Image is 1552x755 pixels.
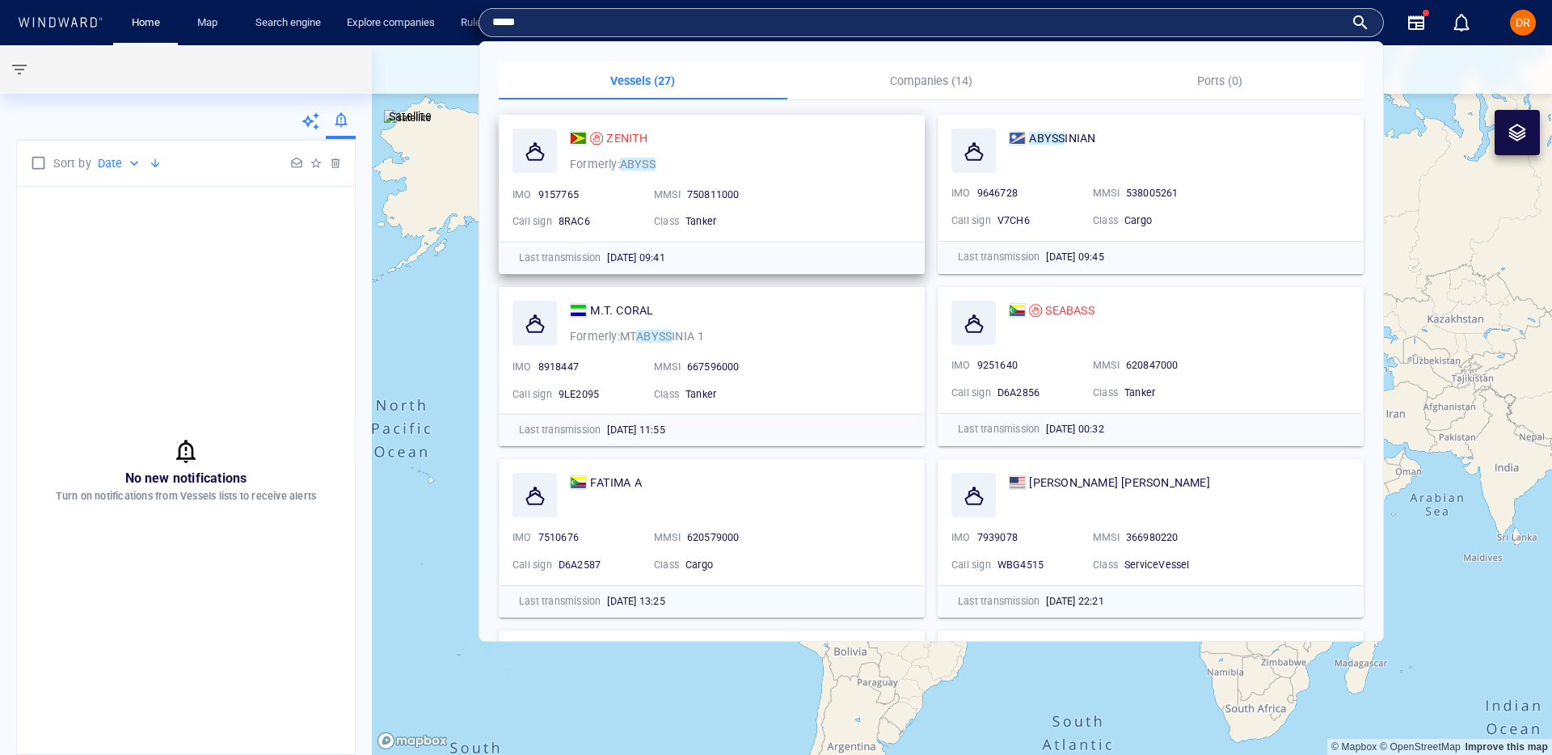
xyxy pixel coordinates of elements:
[606,132,647,145] span: ZENITH
[951,213,991,228] p: Call sign
[1483,682,1540,743] iframe: Chat
[951,530,971,545] p: IMO
[687,531,740,543] span: 620579000
[372,45,1552,755] canvas: Map
[340,9,441,37] a: Explore companies
[951,558,991,572] p: Call sign
[512,387,552,402] p: Call sign
[98,154,123,173] p: Date
[1029,476,1209,489] span: [PERSON_NAME] [PERSON_NAME]
[1009,473,1210,492] a: [PERSON_NAME] [PERSON_NAME]
[1029,473,1209,492] span: ALYSSA ANN
[672,330,704,343] span: INIA 1
[538,531,579,543] span: 7510676
[377,732,448,750] a: Mapbox logo
[1093,558,1118,572] p: Class
[1124,558,1221,572] div: ServiceVessel
[512,360,532,374] p: IMO
[997,386,1040,399] span: D6A2856
[1516,16,1530,29] span: DR
[590,304,653,317] span: M.T. CORAL
[654,188,681,202] p: MMSI
[559,388,599,400] span: 9LE2095
[607,595,664,607] span: [DATE] 13:25
[1029,132,1065,145] mark: ABYSS
[559,215,590,227] span: 8RAC6
[1126,359,1179,371] span: 620847000
[1124,386,1221,400] div: Tanker
[1045,304,1094,317] span: SEABASS
[951,358,971,373] p: IMO
[958,594,1040,609] p: Last transmission
[590,132,603,145] div: Sanctioned
[519,594,601,609] p: Last transmission
[249,9,327,37] a: Search engine
[191,9,230,37] a: Map
[1009,301,1094,320] a: SEABASS
[685,214,782,229] div: Tanker
[559,559,601,571] span: D6A2587
[1029,304,1042,317] div: Sanctioned
[454,9,521,37] a: Rule engine
[687,361,740,373] span: 667596000
[797,71,1066,91] p: Companies (14)
[1046,595,1103,607] span: [DATE] 22:21
[1045,301,1094,320] span: SEABASS
[685,387,782,402] div: Tanker
[687,188,740,200] span: 750811000
[1507,6,1539,39] button: DR
[512,214,552,229] p: Call sign
[1093,186,1120,200] p: MMSI
[977,359,1018,371] span: 9251640
[384,110,432,126] img: satellite
[606,129,647,148] span: ZENITH
[654,214,679,229] p: Class
[958,422,1040,437] p: Last transmission
[570,327,704,346] p: Formerly:
[1331,741,1377,753] a: Mapbox
[1085,71,1354,91] p: Ports (0)
[519,423,601,437] p: Last transmission
[607,251,664,264] span: [DATE] 09:41
[120,9,171,37] button: Home
[1029,129,1095,148] span: ABYSSINIAN
[620,330,636,343] span: MT
[570,154,656,174] p: Formerly:
[685,558,782,572] div: Cargo
[620,158,656,171] span: ABYSS
[1093,358,1120,373] p: MMSI
[1380,741,1461,753] a: OpenStreetMap
[508,71,778,91] p: Vessels (27)
[977,187,1018,199] span: 9646728
[1093,213,1118,228] p: Class
[654,558,679,572] p: Class
[997,559,1044,571] span: WBG4515
[1126,531,1179,543] span: 366980220
[1046,251,1103,263] span: [DATE] 09:45
[1465,741,1548,753] a: Map feedback
[389,107,432,126] p: Satellite
[951,386,991,400] p: Call sign
[125,9,167,37] a: Home
[636,330,672,343] mark: ABYSS
[98,154,142,173] div: Date
[570,129,648,148] a: ZENITH
[1065,132,1095,145] span: INIAN
[607,424,664,436] span: [DATE] 11:55
[590,301,653,320] span: M.T. CORAL
[184,9,236,37] button: Map
[654,360,681,374] p: MMSI
[512,188,532,202] p: IMO
[53,154,91,173] p: Sort by
[56,489,317,504] p: Turn on notifications from Vessels lists to receive alerts
[1046,423,1103,435] span: [DATE] 00:32
[1009,129,1095,148] a: ABYSSINIAN
[951,186,971,200] p: IMO
[512,558,552,572] p: Call sign
[125,470,247,486] span: No new notifications
[570,301,653,320] a: M.T. CORAL
[570,473,642,492] a: FATIMA A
